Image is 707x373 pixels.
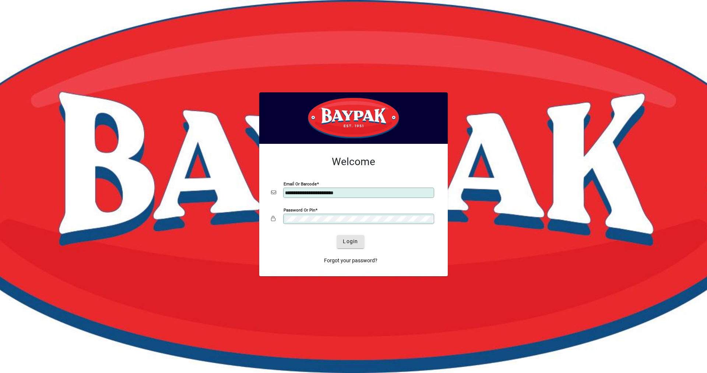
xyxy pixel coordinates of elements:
[284,207,315,212] mat-label: Password or Pin
[343,238,358,245] span: Login
[284,181,317,186] mat-label: Email or Barcode
[321,254,380,267] a: Forgot your password?
[324,257,377,264] span: Forgot your password?
[337,235,364,248] button: Login
[271,156,436,168] h2: Welcome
